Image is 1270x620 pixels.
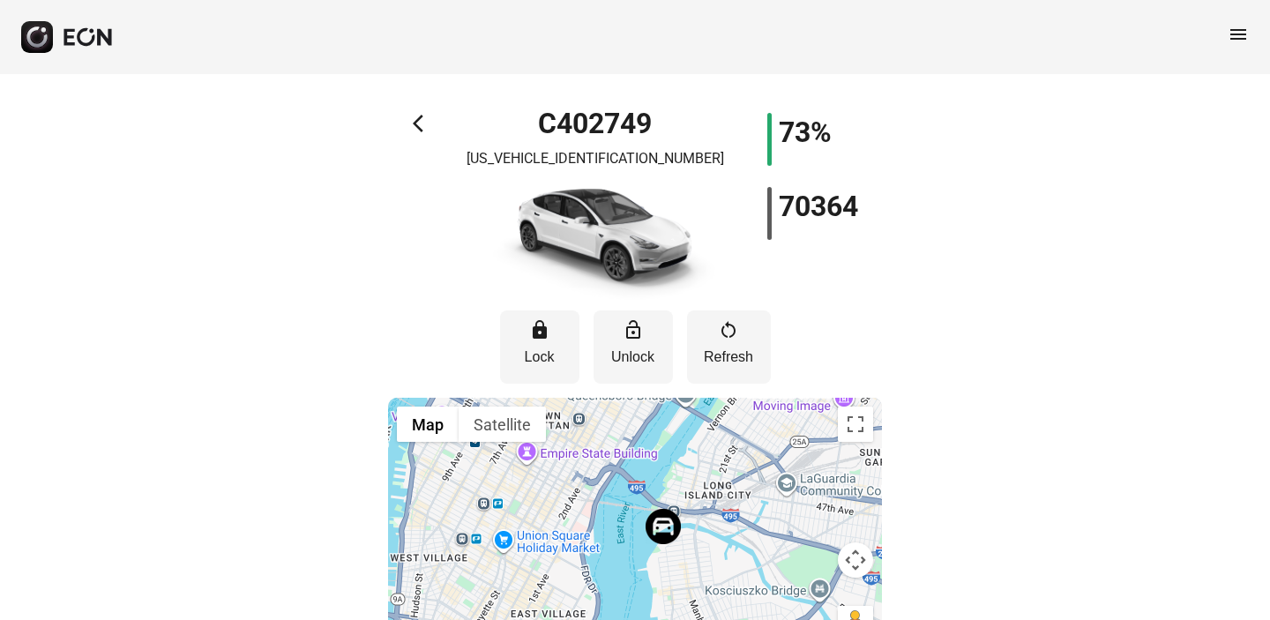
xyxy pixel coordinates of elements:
button: Show satellite imagery [459,407,546,442]
button: Toggle fullscreen view [838,407,873,442]
h1: 73% [779,122,832,143]
button: Unlock [594,310,673,384]
span: lock_open [623,319,644,340]
h1: 70364 [779,196,858,217]
button: Map camera controls [838,542,873,578]
h1: C402749 [538,113,652,134]
img: car [472,176,719,300]
p: Lock [509,347,571,368]
p: [US_VEHICLE_IDENTIFICATION_NUMBER] [467,148,724,169]
button: Refresh [687,310,771,384]
span: menu [1228,24,1249,45]
span: lock [529,319,550,340]
span: arrow_back_ios [413,113,434,134]
p: Refresh [696,347,762,368]
span: restart_alt [718,319,739,340]
button: Lock [500,310,579,384]
button: Show street map [397,407,459,442]
p: Unlock [602,347,664,368]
